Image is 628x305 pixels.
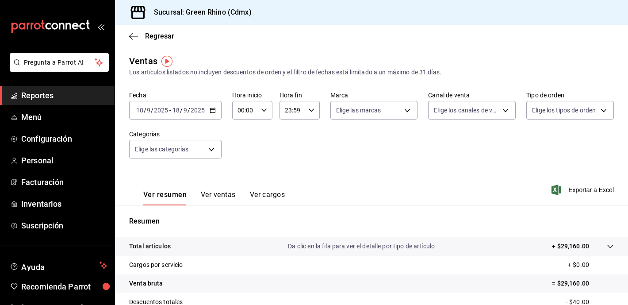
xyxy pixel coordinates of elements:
p: = $29,160.00 [552,279,614,288]
span: Personal [21,154,107,166]
p: Venta bruta [129,279,163,288]
label: Tipo de orden [526,92,614,98]
input: -- [172,107,180,114]
span: Configuración [21,133,107,145]
span: Menú [21,111,107,123]
span: Elige los canales de venta [434,106,499,115]
label: Hora fin [280,92,320,98]
label: Categorías [129,131,222,137]
span: Elige las categorías [135,145,189,154]
label: Fecha [129,92,222,98]
button: open_drawer_menu [97,23,104,30]
span: Inventarios [21,198,107,210]
span: Regresar [145,32,174,40]
p: Resumen [129,216,614,227]
label: Canal de venta [428,92,516,98]
button: Ver resumen [143,190,187,205]
span: Elige las marcas [336,106,381,115]
button: Pregunta a Parrot AI [10,53,109,72]
button: Regresar [129,32,174,40]
a: Pregunta a Parrot AI [6,64,109,73]
p: + $0.00 [568,260,614,270]
span: / [188,107,190,114]
img: Tooltip marker [161,56,172,67]
p: Da clic en la fila para ver el detalle por tipo de artículo [288,242,435,251]
h3: Sucursal: Green Rhino (Cdmx) [147,7,252,18]
input: ---- [190,107,205,114]
div: Ventas [129,54,157,68]
span: Elige los tipos de orden [532,106,596,115]
p: Total artículos [129,242,171,251]
input: -- [183,107,188,114]
span: Facturación [21,176,107,188]
button: Ver cargos [250,190,285,205]
p: Cargos por servicio [129,260,183,270]
input: -- [146,107,151,114]
input: -- [136,107,144,114]
span: / [180,107,183,114]
div: Los artículos listados no incluyen descuentos de orden y el filtro de fechas está limitado a un m... [129,68,614,77]
span: Pregunta a Parrot AI [24,58,95,67]
input: ---- [153,107,168,114]
p: + $29,160.00 [552,242,589,251]
button: Ver ventas [201,190,236,205]
label: Marca [330,92,418,98]
span: Recomienda Parrot [21,281,107,293]
label: Hora inicio [232,92,272,98]
span: Suscripción [21,220,107,232]
button: Exportar a Excel [553,185,614,195]
span: - [169,107,171,114]
span: Reportes [21,89,107,101]
span: / [151,107,153,114]
span: / [144,107,146,114]
span: Ayuda [21,260,96,271]
div: navigation tabs [143,190,285,205]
